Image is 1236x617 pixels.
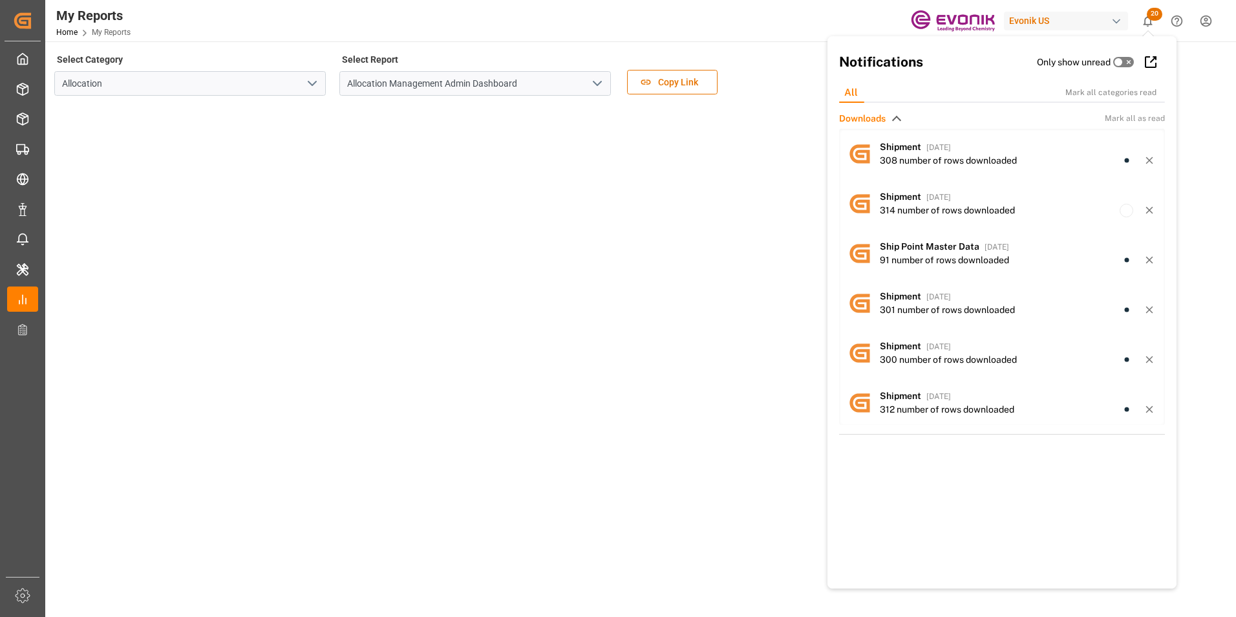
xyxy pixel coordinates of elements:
[839,283,880,323] img: avatar
[880,341,921,351] span: Shipment
[880,403,1014,417] div: 312 number of rows downloaded
[880,254,1009,267] div: 91 number of rows downloaded
[880,353,1017,367] div: 300 number of rows downloaded
[880,303,1015,317] div: 301 number of rows downloaded
[839,233,880,274] img: avatar
[302,74,321,94] button: open menu
[926,392,951,401] span: [DATE]
[1133,6,1162,36] button: show 20 new notifications
[627,70,718,94] button: Copy Link
[880,191,921,202] span: Shipment
[926,193,951,202] span: [DATE]
[926,143,951,152] span: [DATE]
[880,241,979,252] span: Ship Point Master Data
[911,10,995,32] img: Evonik-brand-mark-Deep-Purple-RGB.jpeg_1700498283.jpeg
[339,50,400,69] label: Select Report
[834,83,868,103] div: All
[926,292,951,301] span: [DATE]
[839,183,880,224] img: avatar
[880,291,921,301] span: Shipment
[56,6,131,25] div: My Reports
[54,71,326,96] input: Type to search/select
[839,179,1165,228] a: avatarShipment[DATE]314 number of rows downloaded
[1004,8,1133,33] button: Evonik US
[54,50,125,69] label: Select Category
[839,278,1165,328] a: avatarShipment[DATE]301 number of rows downloaded
[652,76,705,89] span: Copy Link
[880,204,1015,217] div: 314 number of rows downloaded
[839,52,1037,72] h2: Notifications
[839,328,1165,378] a: avatarShipment[DATE]300 number of rows downloaded
[1105,113,1165,124] span: Mark all as read
[1162,6,1191,36] button: Help Center
[1037,56,1111,69] label: Only show unread
[985,243,1009,252] span: [DATE]
[880,142,921,152] span: Shipment
[926,342,951,351] span: [DATE]
[1147,8,1162,21] span: 20
[56,28,78,37] a: Home
[880,391,921,401] span: Shipment
[839,112,886,125] span: Downloads
[587,74,606,94] button: open menu
[839,129,1165,179] a: avatarShipment[DATE]308 number of rows downloaded
[839,378,1165,428] a: avatarShipment[DATE]312 number of rows downloaded
[339,71,611,96] input: Type to search/select
[839,382,880,423] img: avatar
[839,133,880,174] img: avatar
[839,228,1165,278] a: avatarShip Point Master Data[DATE]91 number of rows downloaded
[880,154,1017,168] div: 308 number of rows downloaded
[839,332,880,373] img: avatar
[1065,87,1170,98] div: Mark all categories read
[1004,12,1128,30] div: Evonik US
